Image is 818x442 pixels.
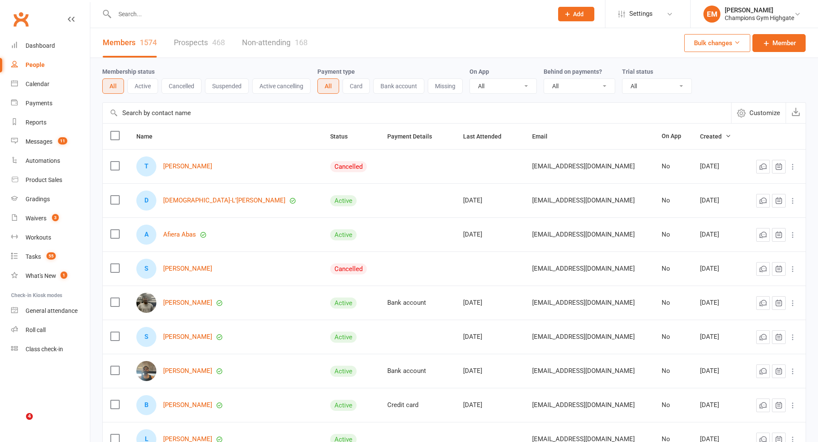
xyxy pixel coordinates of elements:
[212,38,225,47] div: 468
[469,68,489,75] label: On App
[163,265,212,272] a: [PERSON_NAME]
[11,340,90,359] a: Class kiosk mode
[662,367,685,375] div: No
[11,190,90,209] a: Gradings
[330,133,357,140] span: Status
[373,78,424,94] button: Bank account
[11,247,90,266] a: Tasks 55
[463,133,511,140] span: Last Attended
[205,78,249,94] button: Suspended
[700,333,735,341] div: [DATE]
[174,28,225,58] a: Prospects468
[103,103,731,123] input: Search by contact name
[26,307,78,314] div: General attendance
[330,131,357,142] button: Status
[463,333,517,341] div: [DATE]
[684,34,750,52] button: Bulk changes
[112,8,547,20] input: Search...
[330,298,357,309] div: Active
[58,137,67,144] span: 11
[532,329,635,345] span: [EMAIL_ADDRESS][DOMAIN_NAME]
[532,397,635,413] span: [EMAIL_ADDRESS][DOMAIN_NAME]
[242,28,308,58] a: Non-attending168
[11,75,90,94] a: Calendar
[11,132,90,151] a: Messages 11
[532,226,635,243] span: [EMAIL_ADDRESS][DOMAIN_NAME]
[700,131,731,142] button: Created
[387,133,441,140] span: Payment Details
[136,395,156,415] div: Ben
[11,228,90,247] a: Workouts
[163,163,212,170] a: [PERSON_NAME]
[544,68,602,75] label: Behind on payments?
[140,38,157,47] div: 1574
[558,7,594,21] button: Add
[26,413,33,420] span: 4
[136,191,156,211] div: Dieu-L’Aime
[102,78,124,94] button: All
[662,402,685,409] div: No
[11,266,90,286] a: What's New1
[26,42,55,49] div: Dashboard
[463,131,511,142] button: Last Attended
[252,78,311,94] button: Active cancelling
[136,361,156,381] img: Nibil
[731,103,786,123] button: Customize
[532,131,557,142] button: Email
[700,367,735,375] div: [DATE]
[532,363,635,379] span: [EMAIL_ADDRESS][DOMAIN_NAME]
[703,6,720,23] div: EM
[11,94,90,113] a: Payments
[387,402,448,409] div: Credit card
[463,402,517,409] div: [DATE]
[163,231,196,238] a: Afiera Abas
[700,265,735,272] div: [DATE]
[26,253,41,260] div: Tasks
[46,252,56,260] span: 55
[752,34,806,52] a: Member
[700,197,735,204] div: [DATE]
[163,367,212,375] a: [PERSON_NAME]
[136,225,156,245] div: Afiera
[532,295,635,311] span: [EMAIL_ADDRESS][DOMAIN_NAME]
[330,366,357,377] div: Active
[11,36,90,55] a: Dashboard
[749,108,780,118] span: Customize
[26,234,51,241] div: Workouts
[629,4,653,23] span: Settings
[662,333,685,341] div: No
[662,299,685,306] div: No
[163,402,212,409] a: [PERSON_NAME]
[26,272,56,279] div: What's New
[532,192,635,208] span: [EMAIL_ADDRESS][DOMAIN_NAME]
[330,195,357,206] div: Active
[532,133,557,140] span: Email
[136,293,156,313] img: Sangay
[163,197,285,204] a: [DEMOGRAPHIC_DATA]-L’[PERSON_NAME]
[662,197,685,204] div: No
[26,326,46,333] div: Roll call
[136,259,156,279] div: Sokunthea
[463,197,517,204] div: [DATE]
[317,68,355,75] label: Payment type
[725,6,794,14] div: [PERSON_NAME]
[700,231,735,238] div: [DATE]
[463,231,517,238] div: [DATE]
[11,301,90,321] a: General attendance kiosk mode
[428,78,463,94] button: Missing
[700,133,731,140] span: Created
[532,260,635,277] span: [EMAIL_ADDRESS][DOMAIN_NAME]
[26,138,52,145] div: Messages
[163,299,212,306] a: [PERSON_NAME]
[9,413,29,433] iframe: Intercom live chat
[26,157,60,164] div: Automations
[11,209,90,228] a: Waivers 3
[700,402,735,409] div: [DATE]
[343,78,370,94] button: Card
[60,272,67,279] span: 1
[532,158,635,174] span: [EMAIL_ADDRESS][DOMAIN_NAME]
[52,214,59,221] span: 3
[317,78,339,94] button: All
[330,400,357,411] div: Active
[11,55,90,75] a: People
